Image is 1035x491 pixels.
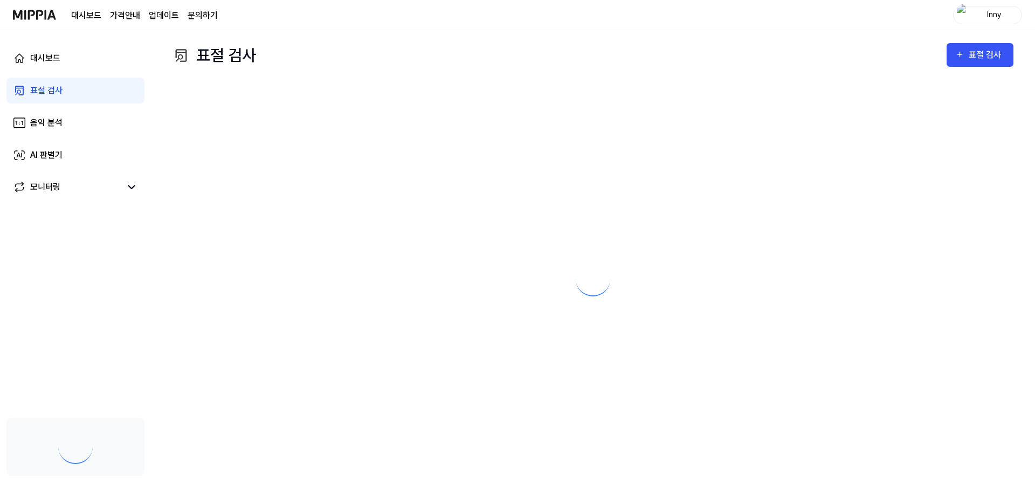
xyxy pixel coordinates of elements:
[30,52,60,65] div: 대시보드
[953,6,1022,24] button: profileInny
[6,78,144,103] a: 표절 검사
[149,9,179,22] a: 업데이트
[30,116,63,129] div: 음악 분석
[957,4,970,26] img: profile
[110,9,140,22] a: 가격안내
[13,181,121,193] a: 모니터링
[973,9,1015,20] div: Inny
[71,9,101,22] a: 대시보드
[188,9,218,22] a: 문의하기
[172,43,256,67] div: 표절 검사
[969,48,1005,62] div: 표절 검사
[6,142,144,168] a: AI 판별기
[6,110,144,136] a: 음악 분석
[30,181,60,193] div: 모니터링
[30,84,63,97] div: 표절 검사
[947,43,1013,67] button: 표절 검사
[30,149,63,162] div: AI 판별기
[6,45,144,71] a: 대시보드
